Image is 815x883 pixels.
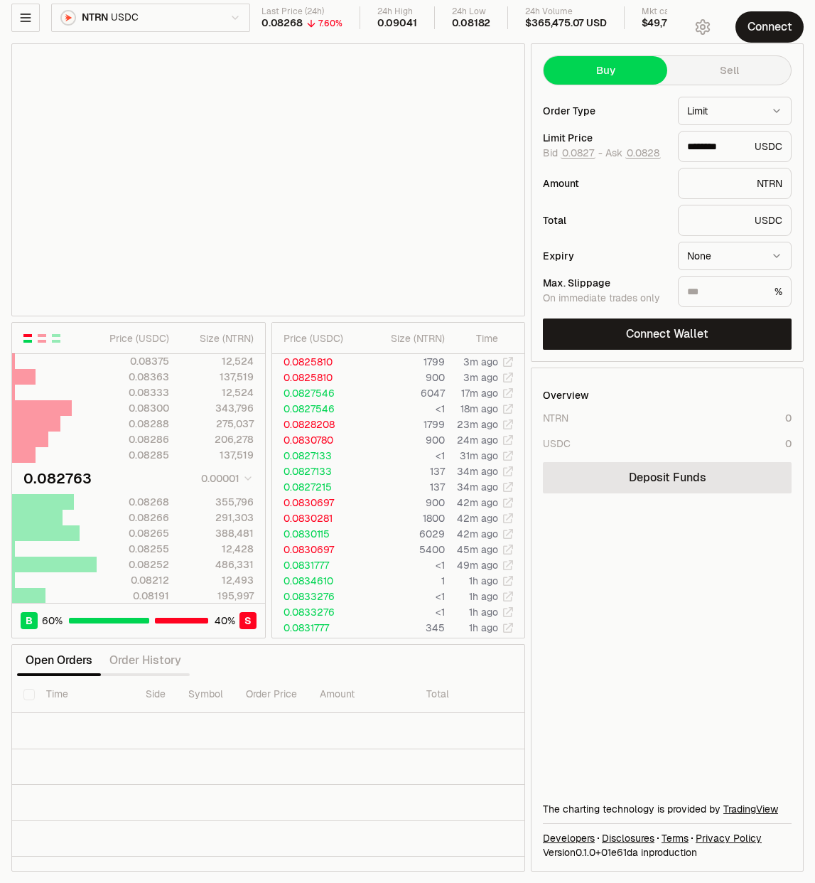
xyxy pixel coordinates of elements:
[362,417,446,432] td: 1799
[272,573,362,589] td: 0.0834610
[469,606,498,619] time: 1h ago
[362,636,446,651] td: <1
[97,573,170,587] div: 0.08212
[543,319,792,350] button: Connect Wallet
[457,496,498,509] time: 42m ago
[181,354,254,368] div: 12,524
[261,6,342,17] div: Last Price (24h)
[544,56,667,85] button: Buy
[460,402,498,415] time: 18m ago
[181,417,254,431] div: 275,037
[181,510,254,525] div: 291,303
[362,526,446,542] td: 6029
[469,574,498,587] time: 1h ago
[667,56,791,85] button: Sell
[543,292,666,305] div: On immediate trades only
[272,510,362,526] td: 0.0830281
[463,355,498,368] time: 3m ago
[460,449,498,462] time: 31m ago
[197,470,254,487] button: 0.00001
[272,636,362,651] td: 0.0830697
[362,401,446,417] td: <1
[457,465,498,478] time: 34m ago
[36,333,48,344] button: Show Sell Orders Only
[543,411,568,425] div: NTRN
[97,495,170,509] div: 0.08268
[362,620,446,636] td: 345
[97,526,170,540] div: 0.08265
[543,278,666,288] div: Max. Slippage
[181,495,254,509] div: 355,796
[362,385,446,401] td: 6047
[678,168,792,199] div: NTRN
[272,495,362,510] td: 0.0830697
[602,831,654,845] a: Disclosures
[362,589,446,604] td: <1
[625,147,661,159] button: 0.0828
[543,215,666,225] div: Total
[374,331,445,346] div: Size ( NTRN )
[111,11,138,24] span: USDC
[543,462,792,493] a: Deposit Funds
[543,802,792,816] div: The charting technology is provided by
[97,432,170,446] div: 0.08286
[696,831,762,845] a: Privacy Policy
[362,604,446,620] td: <1
[601,846,638,859] span: 01e61daf88515c477b37a0f01dd243adb311fd67
[97,448,170,462] div: 0.08285
[272,385,362,401] td: 0.0827546
[362,370,446,385] td: 900
[272,464,362,479] td: 0.0827133
[181,448,254,462] div: 137,519
[234,676,308,713] th: Order Price
[97,370,170,384] div: 0.08363
[662,831,689,845] a: Terms
[561,147,595,159] button: 0.0827
[181,573,254,587] div: 12,493
[362,573,446,589] td: 1
[605,147,661,160] span: Ask
[42,614,63,628] span: 60 %
[101,646,190,675] button: Order History
[97,401,170,415] div: 0.08300
[463,371,498,384] time: 3m ago
[50,333,62,344] button: Show Buy Orders Only
[97,542,170,556] div: 0.08255
[785,411,792,425] div: 0
[23,689,35,700] button: Select all
[457,331,498,346] div: Time
[35,676,134,713] th: Time
[26,614,33,628] span: B
[469,637,498,650] time: 1h ago
[97,417,170,431] div: 0.08288
[543,831,595,845] a: Developers
[678,97,792,125] button: Limit
[543,147,603,160] span: Bid -
[457,418,498,431] time: 23m ago
[181,370,254,384] div: 137,519
[642,17,722,30] div: $49,735,479 USD
[134,676,177,713] th: Side
[215,614,235,628] span: 40 %
[457,528,498,540] time: 42m ago
[642,6,722,17] div: Mkt cap
[272,526,362,542] td: 0.0830115
[678,131,792,162] div: USDC
[12,44,524,316] iframe: Financial Chart
[22,333,33,344] button: Show Buy and Sell Orders
[543,106,666,116] div: Order Type
[181,542,254,556] div: 12,428
[272,354,362,370] td: 0.0825810
[272,432,362,448] td: 0.0830780
[362,510,446,526] td: 1800
[735,11,804,43] button: Connect
[272,589,362,604] td: 0.0833276
[181,331,254,346] div: Size ( NTRN )
[272,542,362,557] td: 0.0830697
[362,557,446,573] td: <1
[82,11,108,24] span: NTRN
[543,133,666,143] div: Limit Price
[181,557,254,572] div: 486,331
[543,251,666,261] div: Expiry
[23,469,92,488] div: 0.082763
